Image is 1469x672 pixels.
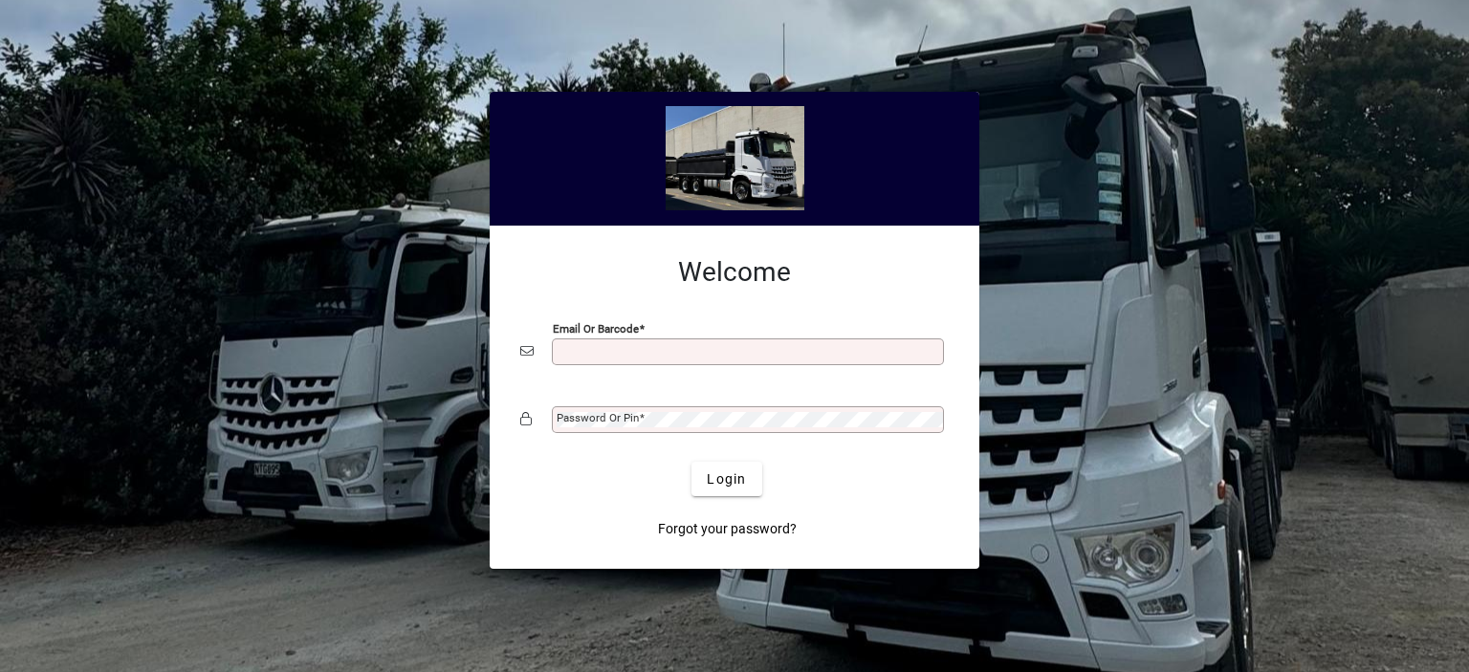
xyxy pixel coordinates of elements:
h2: Welcome [520,256,949,289]
button: Login [691,462,761,496]
span: Login [707,469,746,489]
mat-label: Email or Barcode [553,322,639,336]
a: Forgot your password? [650,511,804,546]
span: Forgot your password? [658,519,797,539]
mat-label: Password or Pin [557,411,639,424]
